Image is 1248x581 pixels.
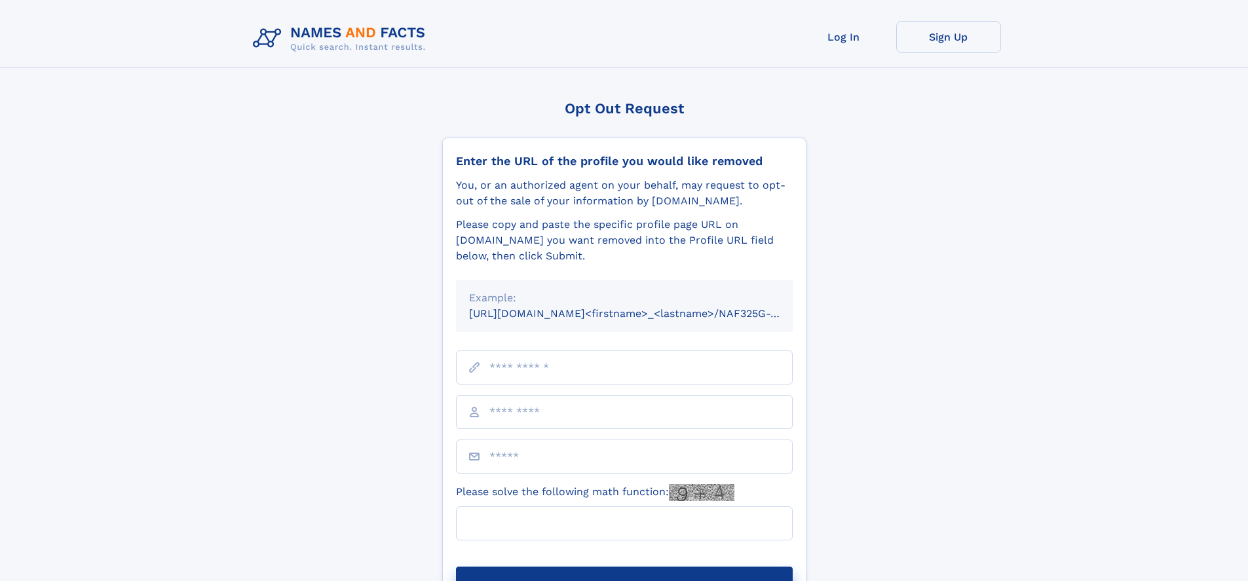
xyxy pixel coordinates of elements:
[456,484,734,501] label: Please solve the following math function:
[469,307,818,320] small: [URL][DOMAIN_NAME]<firstname>_<lastname>/NAF325G-xxxxxxxx
[456,217,793,264] div: Please copy and paste the specific profile page URL on [DOMAIN_NAME] you want removed into the Pr...
[442,100,806,117] div: Opt Out Request
[248,21,436,56] img: Logo Names and Facts
[456,154,793,168] div: Enter the URL of the profile you would like removed
[469,290,780,306] div: Example:
[456,178,793,209] div: You, or an authorized agent on your behalf, may request to opt-out of the sale of your informatio...
[896,21,1001,53] a: Sign Up
[791,21,896,53] a: Log In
